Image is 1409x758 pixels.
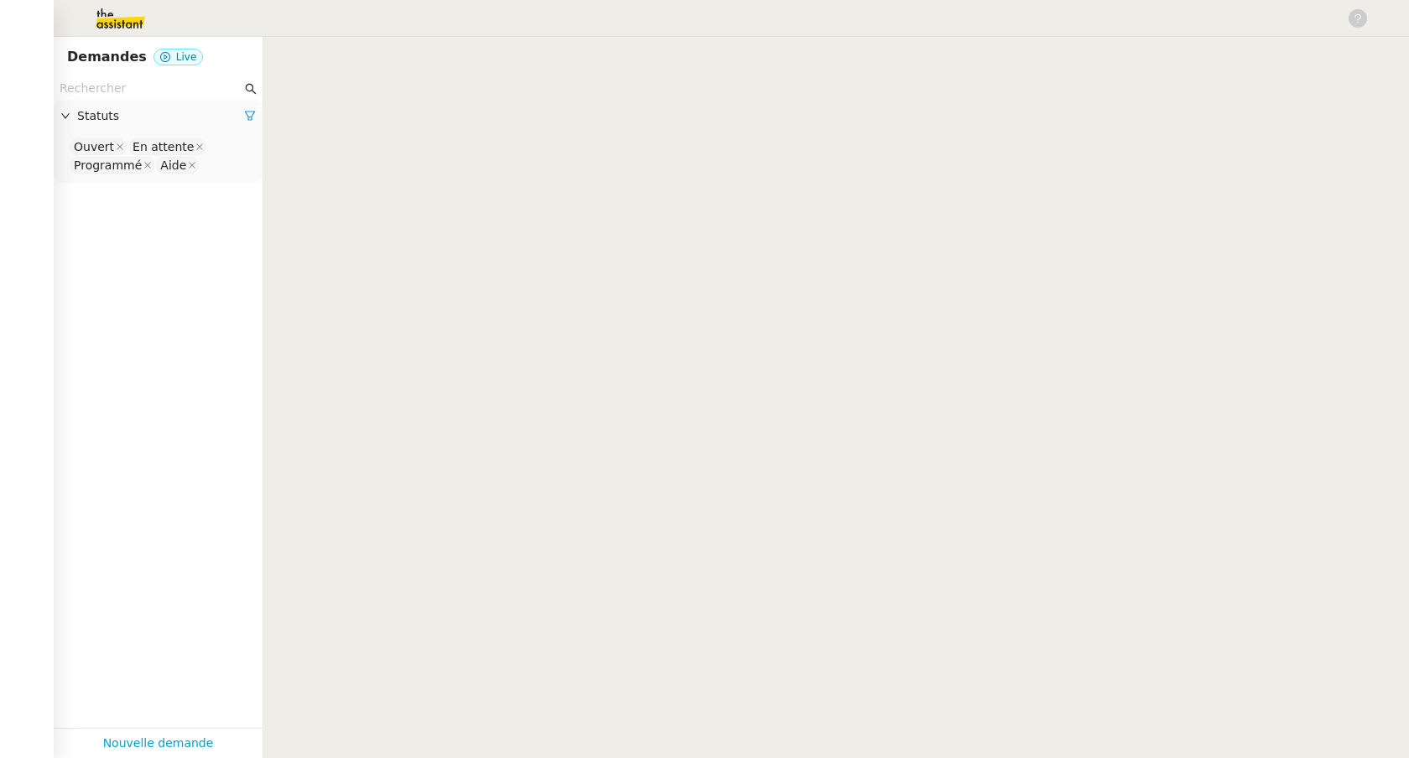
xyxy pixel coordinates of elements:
[160,158,186,173] div: Aide
[70,138,127,155] nz-select-item: Ouvert
[128,138,206,155] nz-select-item: En attente
[156,157,199,174] nz-select-item: Aide
[60,79,242,98] input: Rechercher
[176,51,197,63] span: Live
[77,106,244,126] span: Statuts
[54,100,263,132] div: Statuts
[74,158,142,173] div: Programmé
[103,734,214,753] a: Nouvelle demande
[133,139,194,154] div: En attente
[67,45,147,69] nz-page-header-title: Demandes
[74,139,114,154] div: Ouvert
[70,157,154,174] nz-select-item: Programmé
